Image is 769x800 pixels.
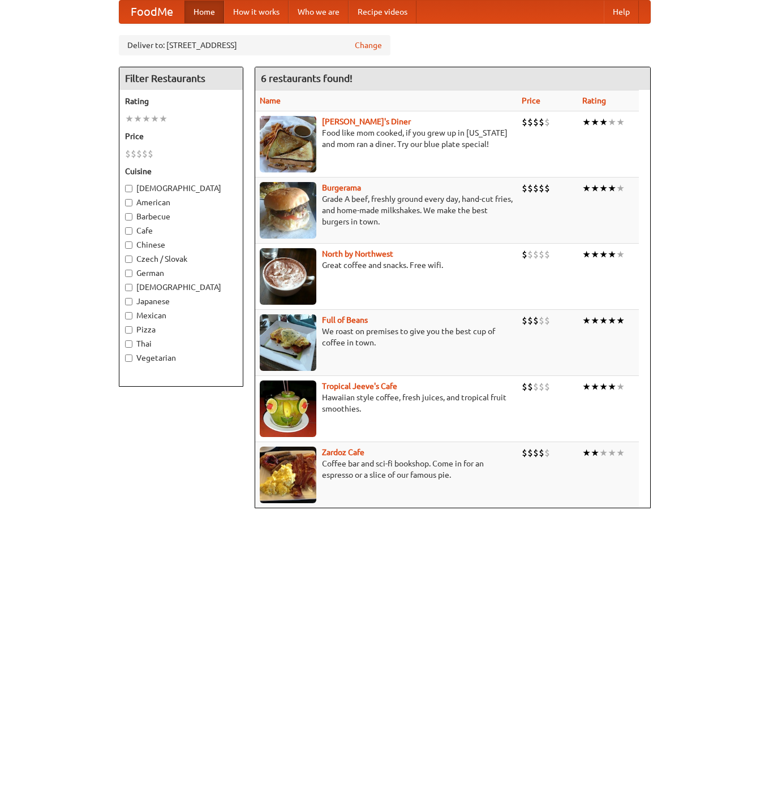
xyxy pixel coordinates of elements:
[599,314,608,327] li: ★
[134,113,142,125] li: ★
[322,183,361,192] a: Burgerama
[260,447,316,503] img: zardoz.jpg
[125,213,132,220] input: Barbecue
[533,248,539,261] li: $
[533,116,539,128] li: $
[260,392,513,414] p: Hawaiian style coffee, fresh juices, and tropical fruit smoothies.
[125,298,132,305] input: Japanese
[591,380,599,393] li: ★
[260,248,316,305] img: north.jpg
[533,182,539,194] li: $
[125,354,132,362] input: Vegetarian
[533,314,539,327] li: $
[184,1,224,23] a: Home
[582,248,591,261] li: ★
[616,248,625,261] li: ★
[608,314,616,327] li: ★
[125,96,237,107] h5: Rating
[260,193,513,227] p: Grade A beef, freshly ground every day, hand-cut fries, and home-made milkshakes. We make the bes...
[260,458,513,481] p: Coffee bar and sci-fi bookshop. Come in for an espresso or a slice of our famous pie.
[125,310,237,321] label: Mexican
[119,1,184,23] a: FoodMe
[322,382,397,391] a: Tropical Jeeve's Cafe
[322,315,368,325] a: Full of Beans
[125,352,237,364] label: Vegetarian
[539,314,544,327] li: $
[322,448,364,457] a: Zardoz Cafe
[125,270,132,277] input: German
[260,96,281,105] a: Name
[591,314,599,327] li: ★
[125,199,132,206] input: American
[125,296,237,307] label: Japanese
[224,1,289,23] a: How it works
[591,248,599,261] li: ★
[142,148,148,160] li: $
[616,182,625,194] li: ★
[260,127,513,150] p: Food like mom cooked, if you grew up in [US_STATE] and mom ran a diner. Try our blue plate special!
[151,113,159,125] li: ★
[539,248,544,261] li: $
[616,116,625,128] li: ★
[119,35,390,55] div: Deliver to: [STREET_ADDRESS]
[125,113,134,125] li: ★
[125,183,237,194] label: [DEMOGRAPHIC_DATA]
[260,380,316,437] img: jeeves.jpg
[261,73,353,84] ng-pluralize: 6 restaurants found!
[131,148,136,160] li: $
[322,249,393,258] a: North by Northwest
[591,116,599,128] li: ★
[125,326,132,334] input: Pizza
[599,248,608,261] li: ★
[260,314,316,371] img: beans.jpg
[260,260,513,271] p: Great coffee and snacks. Free wifi.
[125,282,237,293] label: [DEMOGRAPHIC_DATA]
[544,182,550,194] li: $
[125,284,132,291] input: [DEMOGRAPHIC_DATA]
[544,380,550,393] li: $
[522,182,527,194] li: $
[599,447,608,459] li: ★
[599,182,608,194] li: ★
[125,256,132,263] input: Czech / Slovak
[582,96,606,105] a: Rating
[582,182,591,194] li: ★
[544,248,550,261] li: $
[125,312,132,319] input: Mexican
[125,227,132,235] input: Cafe
[527,447,533,459] li: $
[599,116,608,128] li: ★
[125,324,237,335] label: Pizza
[582,116,591,128] li: ★
[522,248,527,261] li: $
[544,447,550,459] li: $
[582,447,591,459] li: ★
[616,314,625,327] li: ★
[608,248,616,261] li: ★
[125,211,237,222] label: Barbecue
[125,185,132,192] input: [DEMOGRAPHIC_DATA]
[355,40,382,51] a: Change
[260,326,513,348] p: We roast on premises to give you the best cup of coffee in town.
[608,182,616,194] li: ★
[125,197,237,208] label: American
[539,116,544,128] li: $
[125,253,237,265] label: Czech / Slovak
[125,239,237,250] label: Chinese
[260,116,316,172] img: sallys.jpg
[591,182,599,194] li: ★
[142,113,151,125] li: ★
[119,67,243,90] h4: Filter Restaurants
[539,447,544,459] li: $
[608,380,616,393] li: ★
[527,182,533,194] li: $
[616,380,625,393] li: ★
[125,166,237,177] h5: Cuisine
[125,267,237,279] label: German
[522,380,527,393] li: $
